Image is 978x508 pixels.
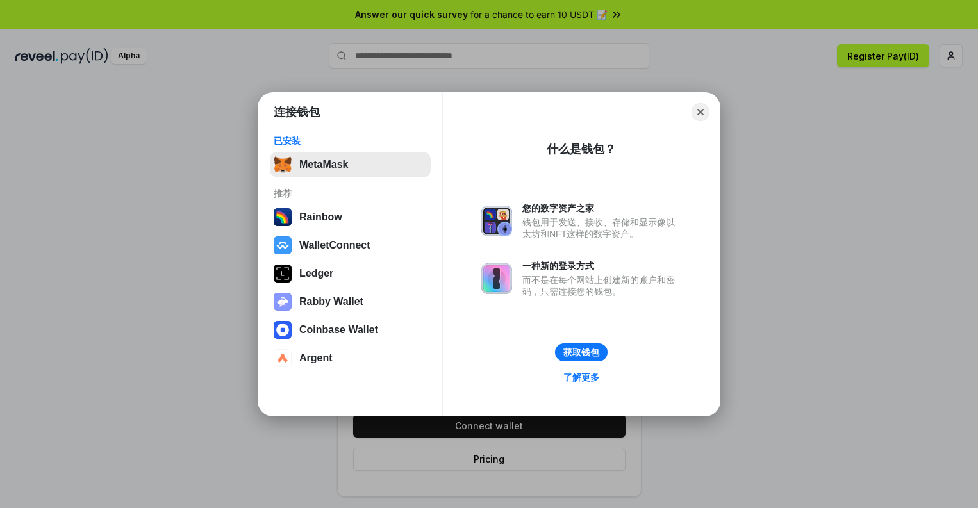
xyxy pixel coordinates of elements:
img: svg+xml,%3Csvg%20width%3D%2228%22%20height%3D%2228%22%20viewBox%3D%220%200%2028%2028%22%20fill%3D... [274,236,292,254]
div: MetaMask [299,159,348,170]
div: 已安装 [274,135,427,147]
button: Argent [270,345,431,371]
div: 而不是在每个网站上创建新的账户和密码，只需连接您的钱包。 [522,274,681,297]
div: 了解更多 [563,372,599,383]
button: Ledger [270,261,431,286]
div: 一种新的登录方式 [522,260,681,272]
img: svg+xml,%3Csvg%20width%3D%2228%22%20height%3D%2228%22%20viewBox%3D%220%200%2028%2028%22%20fill%3D... [274,321,292,339]
img: svg+xml,%3Csvg%20width%3D%22120%22%20height%3D%22120%22%20viewBox%3D%220%200%20120%20120%22%20fil... [274,208,292,226]
img: svg+xml,%3Csvg%20width%3D%2228%22%20height%3D%2228%22%20viewBox%3D%220%200%2028%2028%22%20fill%3D... [274,349,292,367]
div: Rabby Wallet [299,296,363,307]
button: 获取钱包 [555,343,608,361]
div: Argent [299,352,333,364]
div: 什么是钱包？ [547,142,616,157]
div: 推荐 [274,188,427,199]
a: 了解更多 [556,369,607,386]
img: svg+xml,%3Csvg%20fill%3D%22none%22%20height%3D%2233%22%20viewBox%3D%220%200%2035%2033%22%20width%... [274,156,292,174]
button: WalletConnect [270,233,431,258]
button: Coinbase Wallet [270,317,431,343]
div: 钱包用于发送、接收、存储和显示像以太坊和NFT这样的数字资产。 [522,217,681,240]
button: Rainbow [270,204,431,230]
button: Rabby Wallet [270,289,431,315]
div: Ledger [299,268,333,279]
img: svg+xml,%3Csvg%20xmlns%3D%22http%3A%2F%2Fwww.w3.org%2F2000%2Fsvg%22%20width%3D%2228%22%20height%3... [274,265,292,283]
button: MetaMask [270,152,431,177]
h1: 连接钱包 [274,104,320,120]
img: svg+xml,%3Csvg%20xmlns%3D%22http%3A%2F%2Fwww.w3.org%2F2000%2Fsvg%22%20fill%3D%22none%22%20viewBox... [481,206,512,236]
div: 您的数字资产之家 [522,202,681,214]
div: 获取钱包 [563,347,599,358]
div: Rainbow [299,211,342,223]
img: svg+xml,%3Csvg%20xmlns%3D%22http%3A%2F%2Fwww.w3.org%2F2000%2Fsvg%22%20fill%3D%22none%22%20viewBox... [274,293,292,311]
img: svg+xml,%3Csvg%20xmlns%3D%22http%3A%2F%2Fwww.w3.org%2F2000%2Fsvg%22%20fill%3D%22none%22%20viewBox... [481,263,512,294]
div: Coinbase Wallet [299,324,378,336]
div: WalletConnect [299,240,370,251]
button: Close [692,103,709,121]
